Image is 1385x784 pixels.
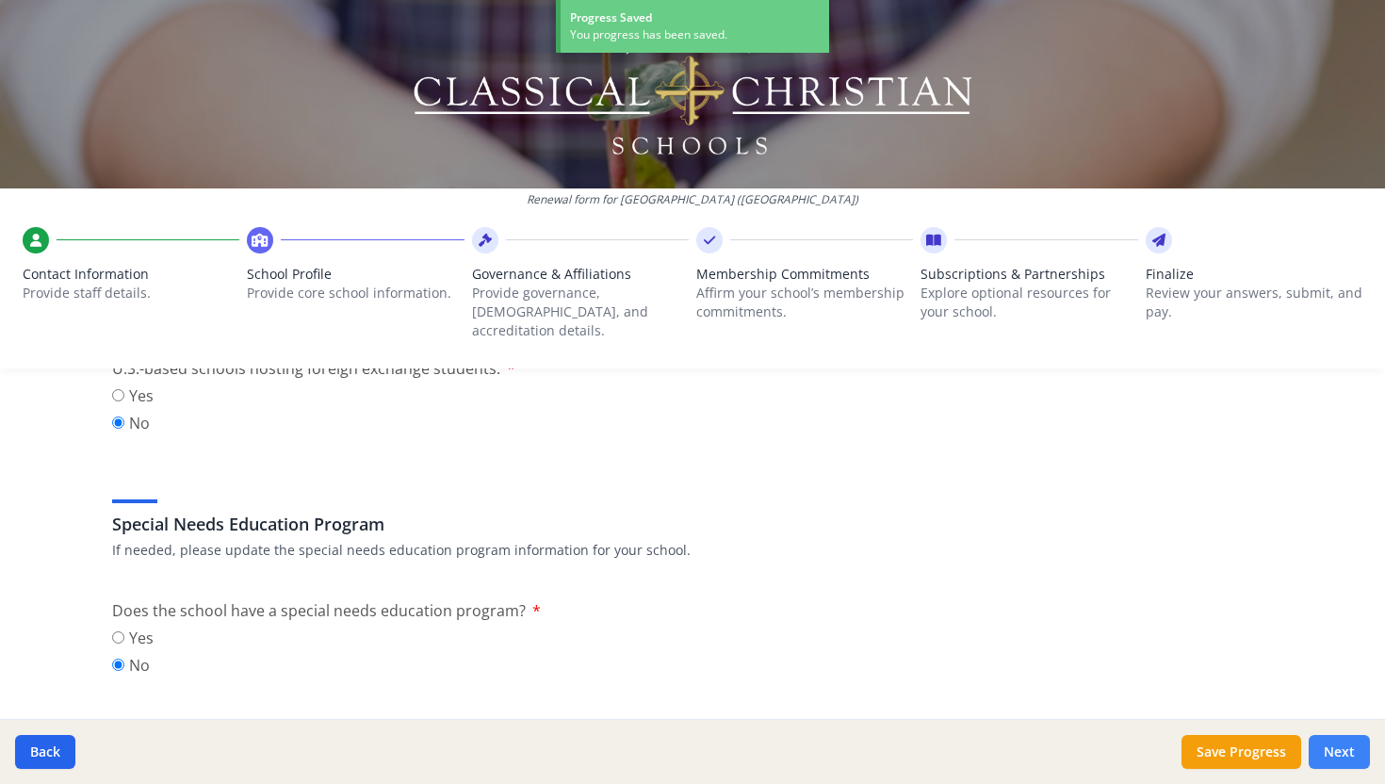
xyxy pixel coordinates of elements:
[472,265,689,284] span: Governance & Affiliations
[15,735,75,769] button: Back
[112,600,526,621] span: Does the school have a special needs education program?
[112,416,124,429] input: No
[570,26,820,43] div: You progress has been saved.
[23,265,239,284] span: Contact Information
[112,654,154,677] label: No
[921,265,1137,284] span: Subscriptions & Partnerships
[1181,735,1301,769] button: Save Progress
[112,384,154,407] label: Yes
[112,541,1273,560] p: If needed, please update the special needs education program information for your school.
[112,627,154,649] label: Yes
[472,284,689,340] p: Provide governance, [DEMOGRAPHIC_DATA], and accreditation details.
[411,28,975,160] img: Logo
[696,265,913,284] span: Membership Commitments
[112,389,124,401] input: Yes
[247,265,464,284] span: School Profile
[247,284,464,302] p: Provide core school information.
[112,659,124,671] input: No
[696,284,913,321] p: Affirm your school’s membership commitments.
[112,412,154,434] label: No
[1309,735,1370,769] button: Next
[921,284,1137,321] p: Explore optional resources for your school.
[23,284,239,302] p: Provide staff details.
[112,511,1273,537] h3: Special Needs Education Program
[1146,284,1362,321] p: Review your answers, submit, and pay.
[112,631,124,644] input: Yes
[570,9,820,26] div: Progress Saved
[1146,265,1362,284] span: Finalize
